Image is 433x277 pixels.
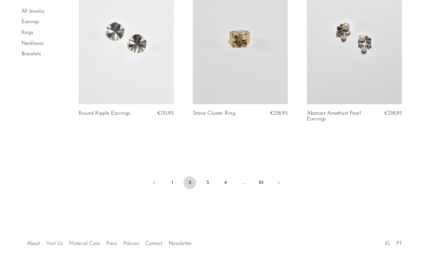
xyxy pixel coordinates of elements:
a: 1 [166,176,178,189]
span: 2 [184,176,196,189]
a: 3 [201,176,214,189]
a: Stone Cluster Ring [193,111,235,116]
a: Contact [145,241,162,246]
a: IG [385,241,390,246]
a: Policies [123,241,139,246]
ul: Social Medias [382,236,405,248]
span: €218,95 [384,111,402,116]
a: Previous [148,176,161,190]
a: About [27,241,40,246]
a: Necklaces [22,41,43,46]
span: €131,95 [157,111,174,116]
a: Next [272,176,285,190]
a: Press [106,241,117,246]
span: €218,95 [270,111,288,116]
a: Earrings [22,20,39,25]
span: … [237,176,249,189]
a: All Jewelry [22,9,44,14]
a: Rings [22,30,33,35]
a: Bracelets [22,51,41,57]
ul: Quick links [24,236,195,248]
a: Round Ripple Earrings [79,111,130,116]
a: 4 [219,176,232,189]
a: Abstract Amethyst Pearl Earrings [307,111,370,122]
a: Material Care [69,241,100,246]
a: Visit Us [46,241,63,246]
a: PT [396,241,402,246]
a: 10 [255,176,267,189]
